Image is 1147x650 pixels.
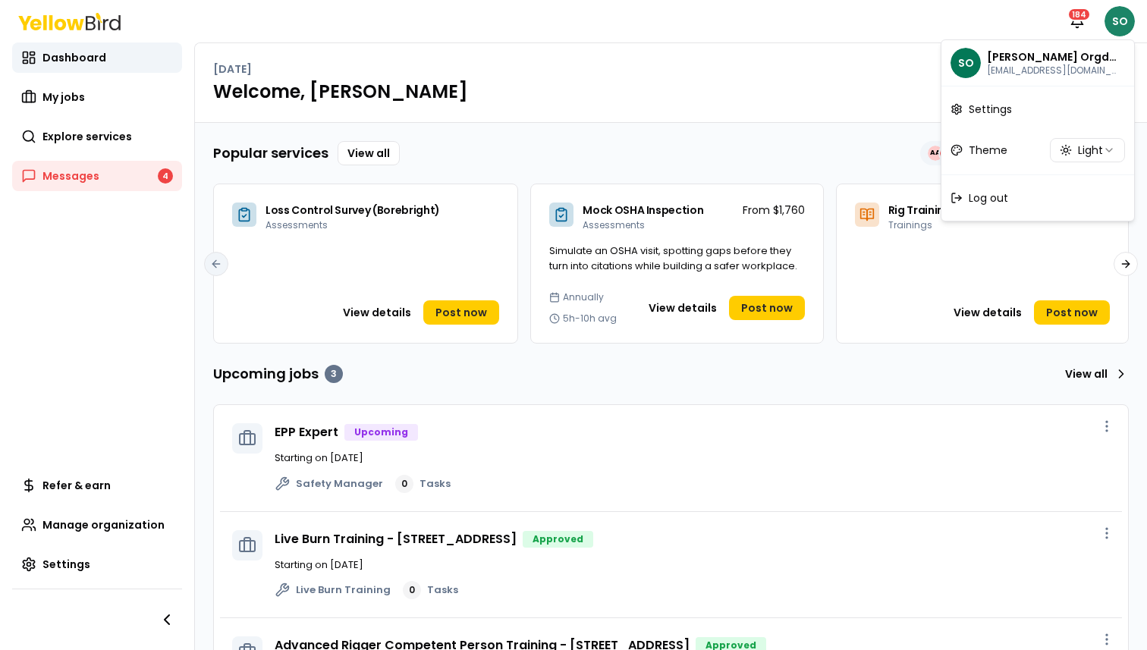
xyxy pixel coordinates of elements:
[951,48,981,78] span: SO
[987,64,1120,77] p: skorchinski+orgdev@goyellowbird.com
[969,190,1008,206] span: Log out
[969,143,1007,158] span: Theme
[969,102,1012,117] span: Settings
[987,49,1120,64] p: Scott Orgdevtest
